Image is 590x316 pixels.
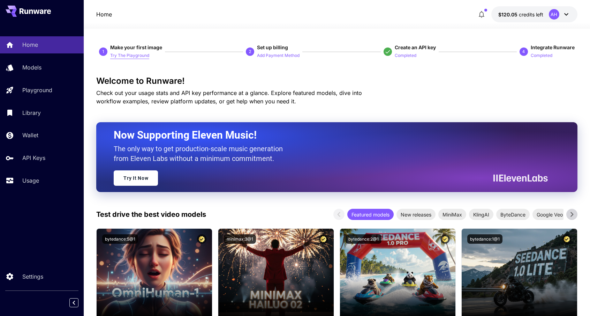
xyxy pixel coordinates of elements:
[22,272,43,281] p: Settings
[491,6,577,22] button: $120.05AH
[96,10,112,19] a: Home
[469,211,493,218] span: KlingAI
[114,144,288,163] p: The only way to get production-scale music generation from Eleven Labs without a minimum commitment.
[22,86,52,94] p: Playground
[498,11,543,18] div: $120.05
[531,51,552,59] button: Completed
[532,211,567,218] span: Google Veo
[496,211,530,218] span: ByteDance
[114,170,158,186] a: Try It Now
[532,209,567,220] div: Google Veo
[395,52,416,59] p: Completed
[257,44,288,50] span: Set up billing
[469,209,493,220] div: KlingAI
[549,9,559,20] div: AH
[102,49,105,55] p: 1
[249,49,251,55] p: 2
[395,51,416,59] button: Completed
[102,234,138,244] button: bytedance:5@1
[110,52,149,59] p: Try The Playground
[496,209,530,220] div: ByteDance
[467,234,502,244] button: bytedance:1@1
[319,234,328,244] button: Certified Model – Vetted for best performance and includes a commercial license.
[22,154,45,162] p: API Keys
[22,176,39,185] p: Usage
[396,211,436,218] span: New releases
[531,52,552,59] p: Completed
[522,49,525,55] p: 4
[519,12,543,17] span: credits left
[110,44,162,50] span: Make your first image
[114,128,542,142] h2: Now Supporting Eleven Music!
[498,12,519,17] span: $120.05
[96,76,577,86] h3: Welcome to Runware!
[96,209,206,220] p: Test drive the best video models
[197,234,206,244] button: Certified Model – Vetted for best performance and includes a commercial license.
[440,234,450,244] button: Certified Model – Vetted for best performance and includes a commercial license.
[224,234,256,244] button: minimax:3@1
[75,296,84,309] div: Collapse sidebar
[96,89,362,105] span: Check out your usage stats and API key performance at a glance. Explore featured models, dive int...
[438,211,466,218] span: MiniMax
[69,298,78,307] button: Collapse sidebar
[396,209,436,220] div: New releases
[346,234,381,244] button: bytedance:2@1
[347,211,394,218] span: Featured models
[438,209,466,220] div: MiniMax
[110,51,149,59] button: Try The Playground
[22,131,38,139] p: Wallet
[531,44,575,50] span: Integrate Runware
[257,51,300,59] button: Add Payment Method
[22,109,41,117] p: Library
[96,10,112,19] nav: breadcrumb
[257,52,300,59] p: Add Payment Method
[395,44,436,50] span: Create an API key
[22,63,41,72] p: Models
[562,234,572,244] button: Certified Model – Vetted for best performance and includes a commercial license.
[22,41,38,49] p: Home
[347,209,394,220] div: Featured models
